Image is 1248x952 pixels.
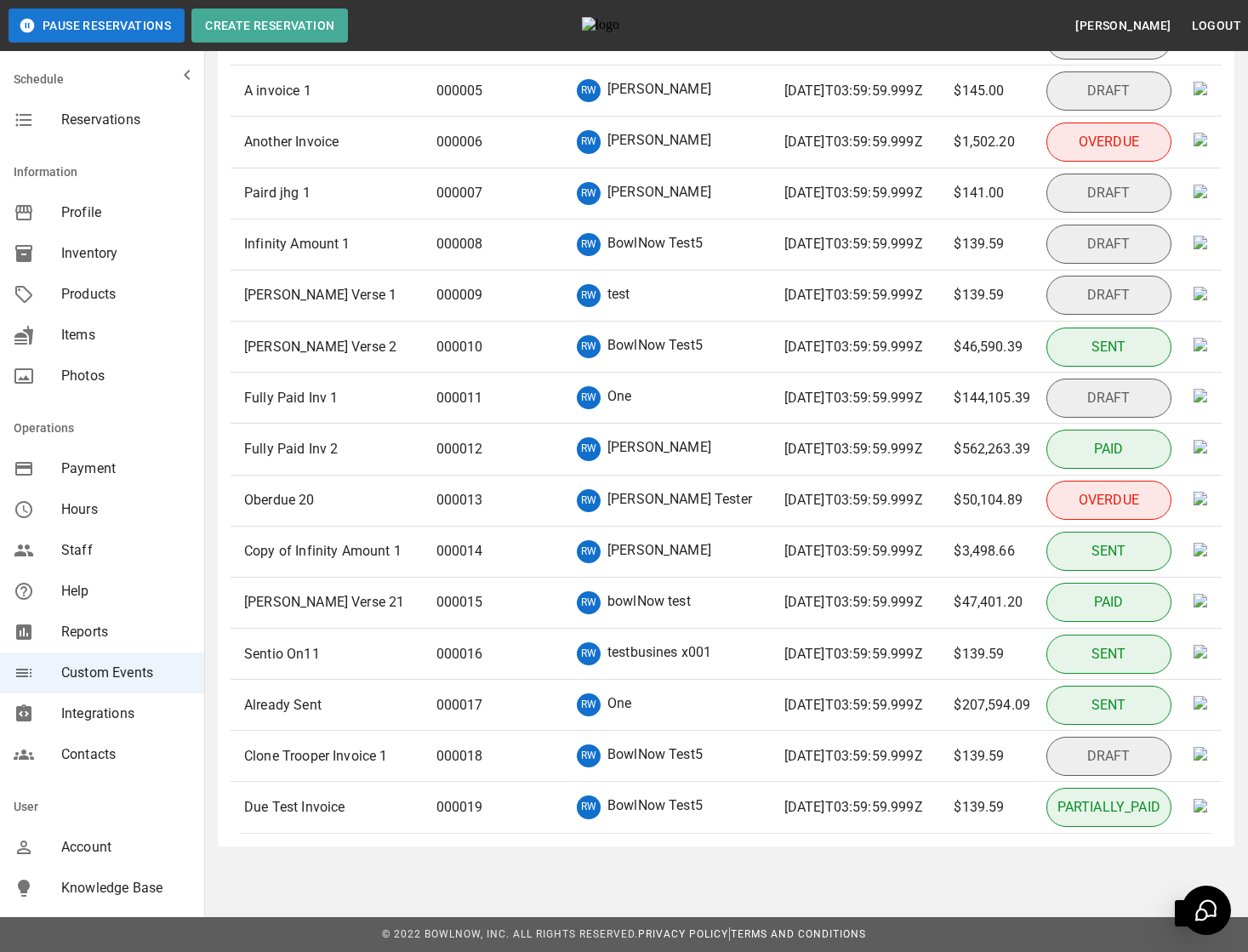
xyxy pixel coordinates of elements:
[436,132,483,152] p: 000006
[1194,594,1207,607] img: elipsis.svg
[784,132,923,152] p: [DATE]T03:59:59.999Z
[244,337,396,357] p: [PERSON_NAME] Verse 2
[1194,543,1207,556] img: elipsis.svg
[607,591,691,614] p: bowlNow test
[954,285,1004,305] p: $139.59
[1046,276,1171,315] p: DRAFT
[784,797,923,818] p: [DATE]T03:59:59.999Z
[382,928,638,940] span: © 2022 BowlNow, Inc. All Rights Reserved.
[954,490,1023,510] p: $50,104.89
[784,592,923,613] p: [DATE]T03:59:59.999Z
[607,284,630,307] p: test
[577,540,601,563] div: RW
[577,642,601,665] div: RW
[1046,225,1171,264] p: DRAFT
[61,540,191,561] span: Staff
[607,130,711,153] p: [PERSON_NAME]
[61,663,191,683] span: Custom Events
[244,439,338,459] p: Fully Paid Inv 2
[244,592,404,613] p: [PERSON_NAME] Verse 21
[607,795,703,818] p: BowlNow Test5
[954,183,1004,203] p: $141.00
[638,928,728,940] a: Privacy Policy
[244,746,387,767] p: Clone Trooper Invoice 1
[1194,82,1207,95] img: elipsis.svg
[1046,71,1171,111] p: DRAFT
[436,746,483,767] p: 000018
[1194,185,1207,198] img: elipsis.svg
[784,695,923,715] p: [DATE]T03:59:59.999Z
[784,644,923,664] p: [DATE]T03:59:59.999Z
[1194,236,1207,249] img: elipsis.svg
[1046,635,1171,674] p: SENT
[577,284,601,307] div: RW
[1194,389,1207,402] img: elipsis.svg
[577,693,601,716] div: RW
[1046,737,1171,776] p: DRAFT
[577,489,601,512] div: RW
[61,878,191,898] span: Knowledge Base
[436,541,483,562] p: 000014
[1185,10,1248,42] button: Logout
[582,17,675,34] img: logo
[1068,10,1177,42] button: [PERSON_NAME]
[577,79,601,102] div: RW
[954,439,1030,459] p: $562,263.39
[61,704,191,724] span: Integrations
[954,541,1014,562] p: $3,498.66
[436,388,483,408] p: 000011
[244,388,338,408] p: Fully Paid Inv 1
[954,81,1004,101] p: $145.00
[244,234,350,254] p: Infinity Amount 1
[731,928,866,940] a: Terms and Conditions
[577,437,601,460] div: RW
[1194,492,1207,505] img: elipsis.svg
[607,79,711,102] p: [PERSON_NAME]
[436,490,483,510] p: 000013
[607,693,631,716] p: One
[1046,481,1171,520] p: OVERDUE
[1046,788,1171,827] p: PARTIALLY_PAID
[784,81,923,101] p: [DATE]T03:59:59.999Z
[607,335,703,358] p: BowlNow Test5
[577,744,601,767] div: RW
[1046,174,1171,213] p: DRAFT
[61,284,191,305] span: Products
[436,439,483,459] p: 000012
[1046,532,1171,571] p: SENT
[1194,133,1207,146] img: elipsis.svg
[784,337,923,357] p: [DATE]T03:59:59.999Z
[1046,686,1171,725] p: SENT
[61,837,191,858] span: Account
[436,695,483,715] p: 000017
[607,386,631,409] p: One
[607,489,752,512] p: [PERSON_NAME] Tester
[61,243,191,264] span: Inventory
[784,490,923,510] p: [DATE]T03:59:59.999Z
[577,795,601,818] div: RW
[61,110,191,130] span: Reservations
[577,335,601,358] div: RW
[1194,287,1207,300] img: elipsis.svg
[436,592,483,613] p: 000015
[61,202,191,223] span: Profile
[607,744,703,767] p: BowlNow Test5
[244,797,345,818] p: Due Test Invoice
[784,541,923,562] p: [DATE]T03:59:59.999Z
[577,182,601,205] div: RW
[607,437,711,460] p: [PERSON_NAME]
[436,81,483,101] p: 000005
[607,182,711,205] p: [PERSON_NAME]
[784,234,923,254] p: [DATE]T03:59:59.999Z
[954,746,1004,767] p: $139.59
[244,644,320,664] p: Sentio On11
[1046,430,1171,469] p: PAID
[1194,799,1207,812] img: elipsis.svg
[61,744,191,765] span: Contacts
[784,388,923,408] p: [DATE]T03:59:59.999Z
[607,642,711,665] p: testbusines x001
[577,386,601,409] div: RW
[9,9,185,43] button: Pause Reservations
[1046,328,1171,367] p: SENT
[61,622,191,642] span: Reports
